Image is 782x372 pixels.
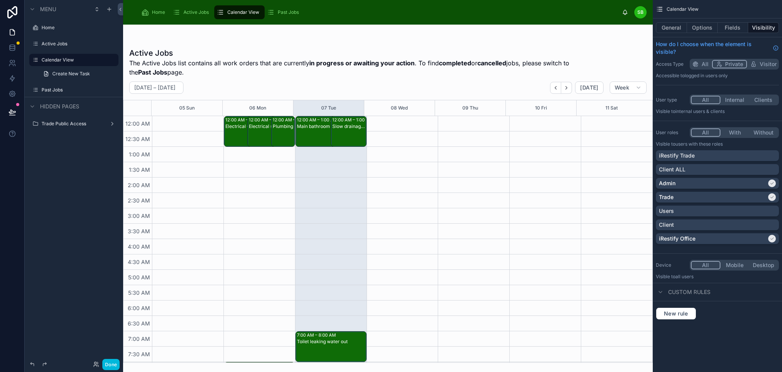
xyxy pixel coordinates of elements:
[42,121,103,127] label: Trade Public Access
[42,87,114,93] label: Past Jobs
[152,9,165,15] span: Home
[675,274,694,279] span: all users
[278,9,299,15] span: Past Jobs
[249,117,291,123] div: 12:00 AM – 1:00 AM
[332,117,375,123] div: 12:00 AM – 1:00 AM
[659,221,674,229] p: Client
[656,141,779,147] p: Visible to
[605,100,618,116] button: 11 Sat
[661,310,691,317] span: New rule
[659,193,674,201] p: Trade
[675,108,725,114] span: Internal users & clients
[248,116,287,146] div: 12:00 AM – 1:00 AMElectrical service request for lights
[656,108,779,115] p: Visible to
[656,22,687,33] button: General
[718,22,749,33] button: Fields
[42,25,114,31] label: Home
[214,5,265,19] a: Calendar View
[42,41,114,47] label: Active Jobs
[685,73,728,78] span: Logged in users only
[249,100,266,116] button: 06 Mon
[749,96,778,104] button: Clients
[462,100,478,116] button: 09 Thu
[580,84,598,91] span: [DATE]
[477,59,506,67] strong: cancelled
[749,128,778,137] button: Without
[691,96,720,104] button: All
[273,117,315,123] div: 12:00 AM – 1:00 AM
[126,289,152,296] span: 5:30 AM
[659,152,695,159] p: iRestify Trade
[615,84,629,91] span: Week
[127,166,152,173] span: 1:30 AM
[126,182,152,188] span: 2:00 AM
[656,73,779,79] p: Accessible to
[129,58,589,77] span: The Active Jobs list contains all work orders that are currently . To find or jobs, please switch...
[720,96,749,104] button: Internal
[126,274,152,281] span: 5:00 AM
[129,48,589,58] h1: Active Jobs
[331,116,366,146] div: 12:00 AM – 1:00 AMSlow drainage in insuite bathroom
[309,59,415,67] strong: in progress or awaiting your action
[126,351,152,357] span: 7:30 AM
[265,5,304,19] a: Past Jobs
[52,71,90,77] span: Create New Task
[123,136,152,142] span: 12:30 AM
[40,103,79,110] span: Hidden pages
[126,213,152,219] span: 3:00 AM
[656,274,779,280] p: Visible to
[656,40,779,56] a: How do I choose when the element is visible?
[296,332,366,362] div: 7:00 AM – 8:00 AMToilet leaking water out
[691,261,720,269] button: All
[227,9,259,15] span: Calendar View
[273,123,294,130] div: Plumbing
[179,100,195,116] div: 05 Sun
[126,228,152,234] span: 3:30 AM
[297,339,366,345] div: Toilet leaking water out
[656,40,770,56] span: How do I choose when the element is visible?
[297,117,339,123] div: 12:00 AM – 1:00 AM
[272,116,295,146] div: 12:00 AM – 1:00 AMPlumbing
[42,57,114,63] label: Calendar View
[720,261,749,269] button: Mobile
[126,305,152,311] span: 6:00 AM
[224,116,264,146] div: 12:00 AM – 1:00 AMElectrical Outlets Not Working
[126,243,152,250] span: 4:00 AM
[535,100,547,116] button: 10 Fri
[127,151,152,158] span: 1:00 AM
[561,82,572,94] button: Next
[126,335,152,342] span: 7:00 AM
[656,61,687,67] label: Access Type
[134,84,175,91] h2: [DATE] – [DATE]
[225,117,268,123] div: 12:00 AM – 1:00 AM
[667,6,699,12] span: Calendar View
[321,100,336,116] button: 07 Tue
[656,97,687,103] label: User type
[102,359,120,370] button: Done
[129,12,130,13] img: App logo
[659,166,685,173] p: Client ALL
[123,120,152,127] span: 12:00 AM
[170,5,214,19] a: Active Jobs
[183,9,209,15] span: Active Jobs
[126,197,152,204] span: 2:30 AM
[332,123,365,130] div: Slow drainage in insuite bathroom
[297,123,355,130] div: Main bathroom shower is leaking
[749,261,778,269] button: Desktop
[668,288,710,296] span: Custom rules
[297,332,338,338] div: 7:00 AM – 8:00 AM
[249,123,287,130] div: Electrical service request for lights
[691,128,720,137] button: All
[136,4,622,21] div: scrollable content
[40,5,56,13] span: Menu
[296,116,355,146] div: 12:00 AM – 1:00 AMMain bathroom shower is leaking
